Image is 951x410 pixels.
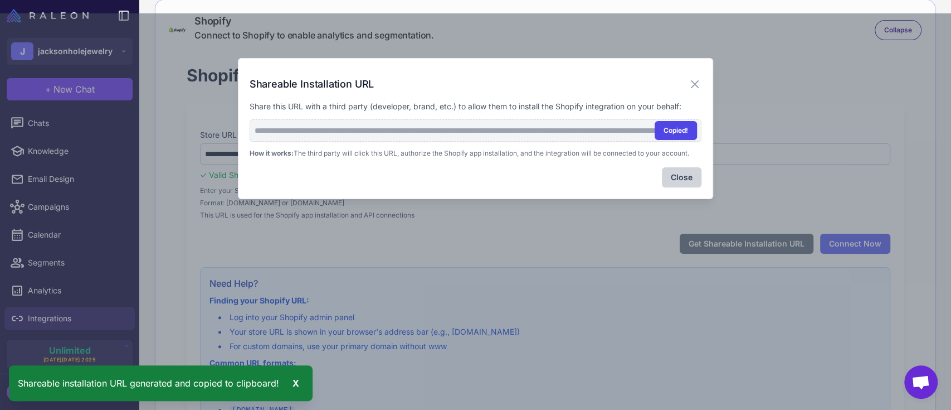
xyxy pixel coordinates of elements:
a: Raleon Logo [7,9,93,22]
button: Close [662,167,701,187]
p: Share this URL with a third party (developer, brand, etc.) to allow them to install the Shopify i... [250,100,702,113]
h3: Shareable Installation URL [250,76,374,91]
div: X [288,374,304,392]
button: Copied! [655,121,697,140]
strong: How it works: [250,149,294,157]
img: Raleon Logo [7,9,89,22]
div: Shareable installation URL generated and copied to clipboard! [9,365,313,401]
a: Open chat [904,365,938,399]
p: The third party will click this URL, authorize the Shopify app installation, and the integration ... [250,148,702,158]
